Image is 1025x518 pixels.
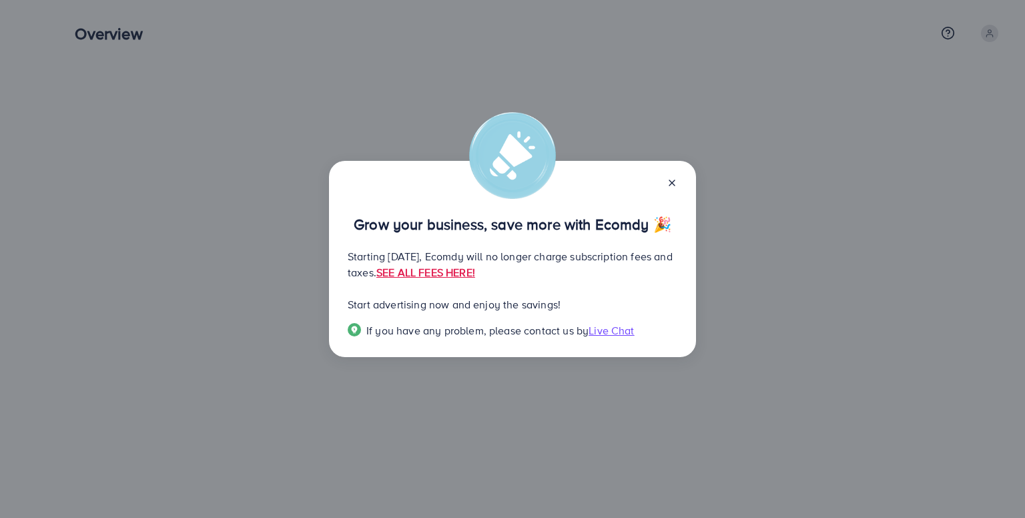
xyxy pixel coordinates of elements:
[469,112,556,199] img: alert
[589,323,634,338] span: Live Chat
[348,216,677,232] p: Grow your business, save more with Ecomdy 🎉
[376,265,475,280] a: SEE ALL FEES HERE!
[348,296,677,312] p: Start advertising now and enjoy the savings!
[366,323,589,338] span: If you have any problem, please contact us by
[348,323,361,336] img: Popup guide
[348,248,677,280] p: Starting [DATE], Ecomdy will no longer charge subscription fees and taxes.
